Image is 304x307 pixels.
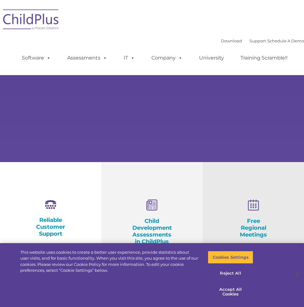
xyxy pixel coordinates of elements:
div: This website uses cookies to create a better user experience, provide statistics about user visit... [20,249,199,274]
a: Support [249,38,266,43]
a: Training Scramble!! [234,52,294,64]
button: Reject All [208,267,253,280]
button: Accept All Cookies [208,283,253,301]
h4: Child Development Assessments in ChildPlus [132,218,171,245]
h4: Free Regional Meetings [234,218,273,238]
a: Download [221,38,242,43]
a: Software [16,52,57,64]
button: Close [290,268,304,282]
h4: Reliable Customer Support [31,217,70,237]
a: Assessments [61,52,113,64]
a: IT [117,52,141,64]
a: University [193,52,230,64]
a: Company [145,52,189,64]
a: Schedule A Demo [267,38,304,43]
button: Cookies Settings [208,251,253,264]
font: | [221,38,304,43]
